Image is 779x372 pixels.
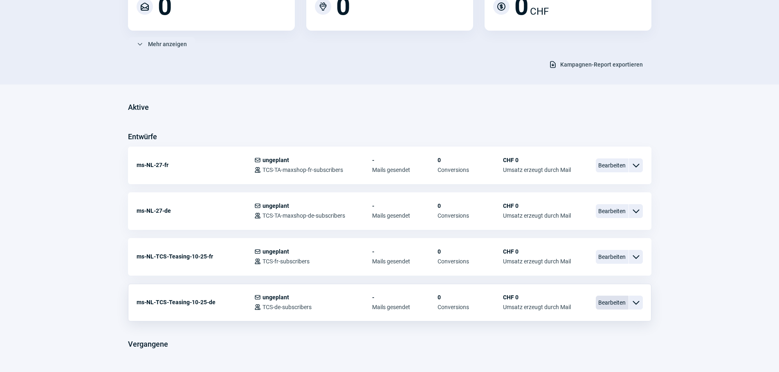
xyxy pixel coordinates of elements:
[137,157,254,173] div: ms-NL-27-fr
[372,258,438,265] span: Mails gesendet
[372,203,438,209] span: -
[503,294,571,301] span: CHF 0
[263,294,289,301] span: ungeplant
[596,250,629,264] span: Bearbeiten
[137,203,254,219] div: ms-NL-27-de
[503,248,571,255] span: CHF 0
[263,203,289,209] span: ungeplant
[438,294,503,301] span: 0
[438,248,503,255] span: 0
[263,258,310,265] span: TCS-fr-subscribers
[503,167,571,173] span: Umsatz erzeugt durch Mail
[128,101,149,114] h3: Aktive
[560,58,643,71] span: Kampagnen-Report exportieren
[438,203,503,209] span: 0
[263,248,289,255] span: ungeplant
[503,258,571,265] span: Umsatz erzeugt durch Mail
[372,167,438,173] span: Mails gesendet
[148,38,187,51] span: Mehr anzeigen
[263,304,312,310] span: TCS-de-subscribers
[372,248,438,255] span: -
[503,203,571,209] span: CHF 0
[128,338,168,351] h3: Vergangene
[540,58,651,71] button: Kampagnen-Report exportieren
[372,304,438,310] span: Mails gesendet
[596,204,629,218] span: Bearbeiten
[438,212,503,219] span: Conversions
[372,212,438,219] span: Mails gesendet
[503,304,571,310] span: Umsatz erzeugt durch Mail
[530,4,549,19] span: CHF
[438,167,503,173] span: Conversions
[596,158,629,172] span: Bearbeiten
[263,212,345,219] span: TCS-TA-maxshop-de-subscribers
[372,294,438,301] span: -
[438,157,503,163] span: 0
[372,157,438,163] span: -
[503,212,571,219] span: Umsatz erzeugt durch Mail
[503,157,571,163] span: CHF 0
[438,258,503,265] span: Conversions
[128,130,157,143] h3: Entwürfe
[128,37,195,51] button: Mehr anzeigen
[137,248,254,265] div: ms-NL-TCS-Teasing-10-25-fr
[263,157,289,163] span: ungeplant
[137,294,254,310] div: ms-NL-TCS-Teasing-10-25-de
[263,167,343,173] span: TCS-TA-maxshop-fr-subscribers
[596,296,629,310] span: Bearbeiten
[438,304,503,310] span: Conversions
